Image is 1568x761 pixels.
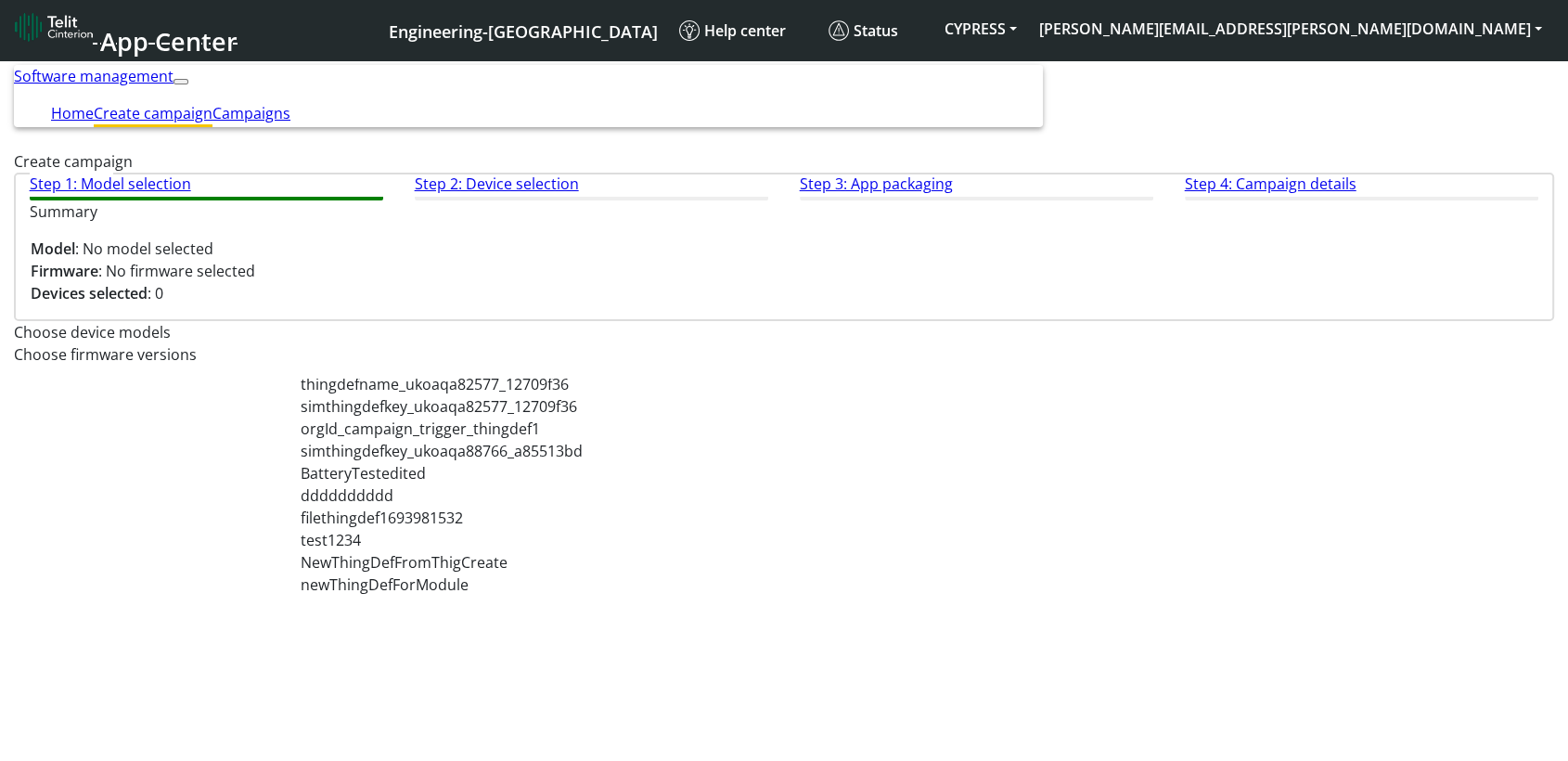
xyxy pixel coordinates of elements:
span: orgId_campaign_trigger_thingdef1 [300,419,539,439]
div: : No firmware selected [31,260,1537,282]
div: Create campaign [14,150,1554,173]
strong: Model [31,239,75,259]
span: filethingdef1693981532 [300,508,462,528]
button: CYPRESS [933,12,1028,45]
span: thingdefname_ukoaqa82577_12709f36 [300,374,568,394]
span: simthingdefkey_ukoaqa88766_a85513bd [300,441,582,461]
div: : 0 [31,282,1537,304]
img: knowledge.svg [679,20,700,41]
img: logo-telit-cinterion-gw-new.png [15,12,93,42]
a: Software management [14,66,174,86]
a: App Center [15,7,235,54]
strong: Devices selected [31,283,148,303]
a: Step 1: Model selection [30,173,384,200]
span: App Center [100,24,238,58]
a: Your current platform instance [388,12,657,49]
a: Step 2: Device selection [415,173,769,200]
strong: Firmware [31,261,98,281]
span: dddddddddd [300,485,392,506]
span: simthingdefkey_ukoaqa82577_12709f36 [300,396,576,417]
span: Help center [679,20,786,41]
button: Toggle navigation [174,79,188,84]
a: Campaigns [212,103,290,123]
img: status.svg [829,20,849,41]
button: [PERSON_NAME][EMAIL_ADDRESS][PERSON_NAME][DOMAIN_NAME] [1028,12,1553,45]
a: Help center [672,12,821,49]
a: Status [821,12,933,49]
span: newThingDefForModule [300,574,468,595]
a: Create campaign [94,103,212,123]
span: BatteryTestedited [300,463,425,484]
span: test1234 [300,530,360,550]
a: Home [51,103,94,123]
span: Engineering-[GEOGRAPHIC_DATA] [389,20,658,43]
ng-dropdown-panel: Options list [300,379,764,601]
a: Step 4: Campaign details [1185,173,1539,200]
span: ME910G1-W1 [300,597,392,617]
a: Step 3: App packaging [800,173,1154,200]
span: Status [829,20,898,41]
span: NewThingDefFromThigCreate [300,552,507,573]
div: : No model selected [31,238,1537,260]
